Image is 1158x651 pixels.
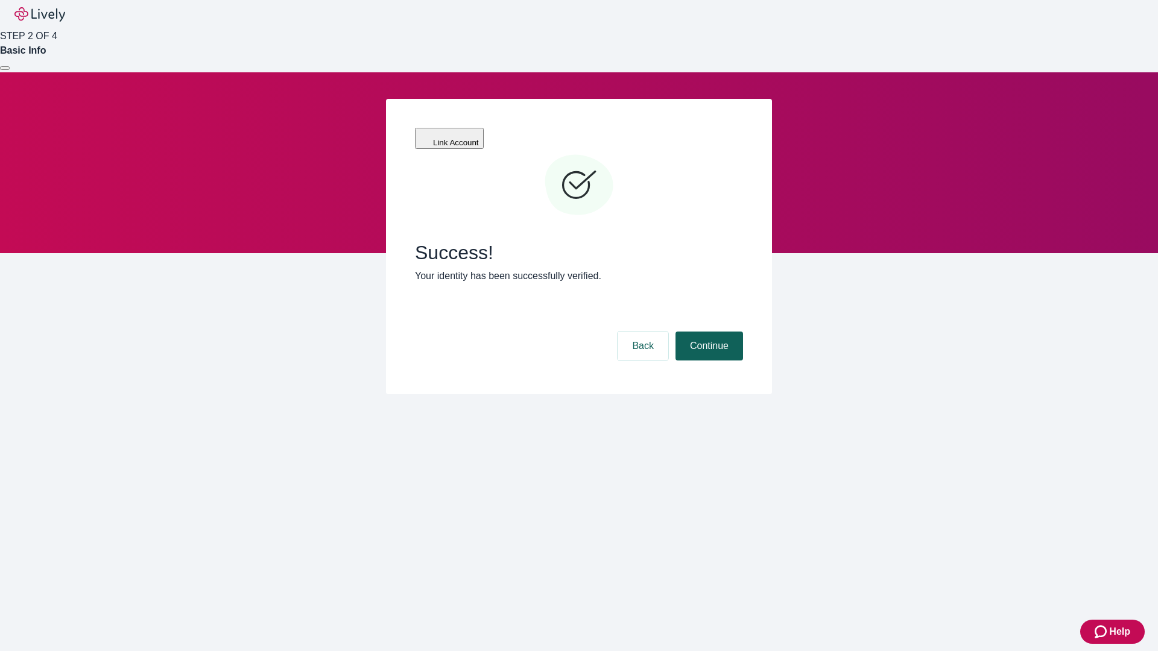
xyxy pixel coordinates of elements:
svg: Zendesk support icon [1095,624,1109,639]
span: Help [1109,624,1130,639]
img: Lively [14,7,65,22]
button: Zendesk support iconHelp [1080,620,1145,644]
span: Success! [415,241,743,264]
p: Your identity has been successfully verified. [415,269,743,283]
button: Link Account [415,128,484,149]
button: Continue [675,332,743,360]
svg: Checkmark icon [543,149,615,222]
button: Back [618,332,668,360]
